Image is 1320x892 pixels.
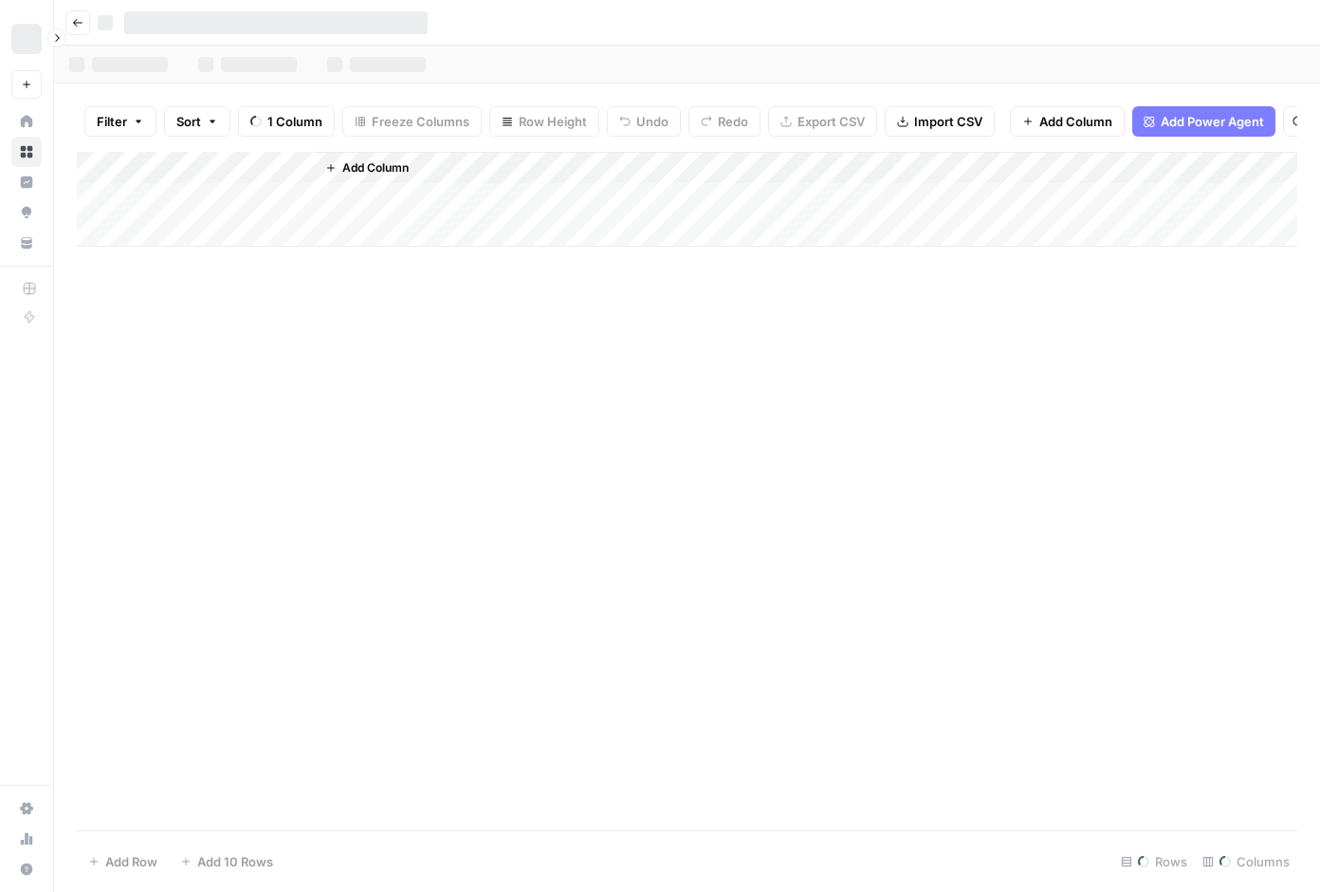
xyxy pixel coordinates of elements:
[1161,112,1264,131] span: Add Power Agent
[1010,106,1125,137] button: Add Column
[342,106,482,137] button: Freeze Columns
[519,112,587,131] span: Row Height
[11,137,42,167] a: Browse
[97,112,127,131] span: Filter
[77,846,169,877] button: Add Row
[11,793,42,824] a: Settings
[1113,846,1195,877] div: Rows
[267,112,322,131] span: 1 Column
[342,159,409,177] span: Add Column
[11,824,42,854] a: Usage
[197,852,273,871] span: Add 10 Rows
[688,106,761,137] button: Redo
[11,228,42,258] a: Your Data
[11,106,42,137] a: Home
[105,852,157,871] span: Add Row
[84,106,156,137] button: Filter
[885,106,995,137] button: Import CSV
[768,106,877,137] button: Export CSV
[238,106,335,137] button: 1 Column
[1039,112,1112,131] span: Add Column
[636,112,669,131] span: Undo
[914,112,982,131] span: Import CSV
[718,112,748,131] span: Redo
[164,106,230,137] button: Sort
[797,112,865,131] span: Export CSV
[11,854,42,884] button: Help + Support
[318,156,416,180] button: Add Column
[1132,106,1275,137] button: Add Power Agent
[607,106,681,137] button: Undo
[372,112,469,131] span: Freeze Columns
[11,197,42,228] a: Opportunities
[489,106,599,137] button: Row Height
[176,112,201,131] span: Sort
[1195,846,1297,877] div: Columns
[11,167,42,197] a: Insights
[169,846,284,877] button: Add 10 Rows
